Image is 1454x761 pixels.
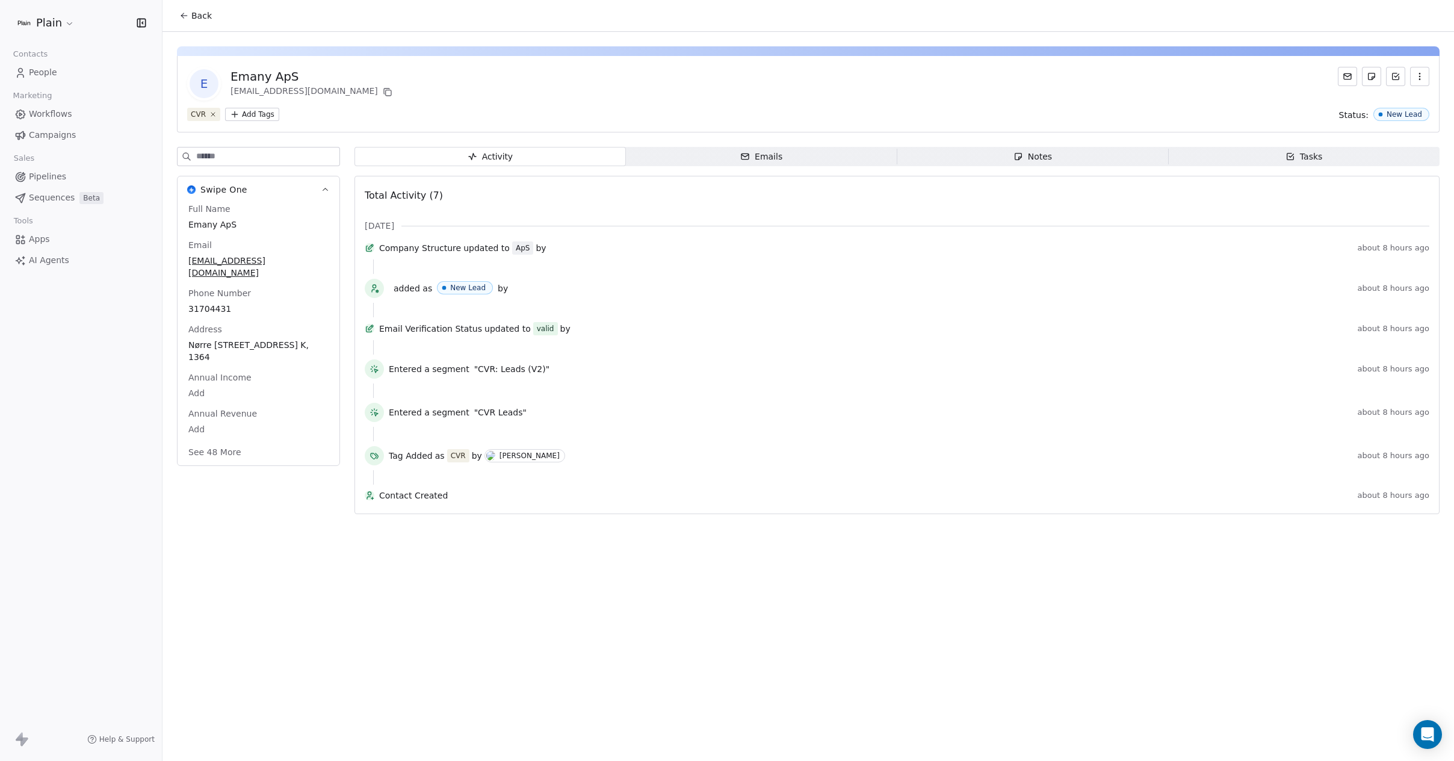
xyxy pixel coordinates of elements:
a: Apps [10,229,152,249]
span: Contact Created [379,489,1353,502]
span: Swipe One [200,184,247,196]
span: [EMAIL_ADDRESS][DOMAIN_NAME] [188,255,329,279]
span: Workflows [29,108,72,120]
span: Full Name [186,203,233,215]
span: Entered a segment [389,363,469,375]
span: People [29,66,57,79]
button: Back [172,5,219,26]
a: Campaigns [10,125,152,145]
span: "CVR Leads" [474,406,527,418]
div: New Lead [450,284,486,292]
span: Annual Revenue [186,408,259,420]
span: by [472,450,482,462]
div: ApS [516,242,530,254]
span: by [498,282,508,294]
span: Annual Income [186,371,254,384]
span: E [190,69,218,98]
div: valid [537,323,554,335]
div: Open Intercom Messenger [1413,720,1442,749]
div: Emany ApS [230,68,395,85]
span: Contacts [8,45,53,63]
img: Swipe One [187,185,196,194]
span: Email Verification Status [379,323,482,335]
span: added as [394,282,432,294]
button: Swipe OneSwipe One [178,176,339,203]
span: Status: [1339,109,1369,121]
img: P [486,451,495,461]
img: Plain-Logo-Tile.png [17,16,31,30]
button: See 48 More [181,441,249,463]
span: [DATE] [365,220,394,232]
span: about 8 hours ago [1358,364,1429,374]
div: New Lead [1387,110,1422,119]
span: Tools [8,212,38,230]
div: Swipe OneSwipe One [178,203,339,465]
span: as [435,450,445,462]
span: Total Activity (7) [365,190,443,201]
span: Beta [79,192,104,204]
div: Notes [1013,151,1052,163]
span: updated to [484,323,531,335]
a: Workflows [10,104,152,124]
span: Nørre [STREET_ADDRESS] K, 1364 [188,339,329,363]
span: by [560,323,571,335]
div: CVR [191,109,206,120]
div: [EMAIL_ADDRESS][DOMAIN_NAME] [230,85,395,99]
span: about 8 hours ago [1358,491,1429,500]
span: Plain [36,15,62,31]
span: Back [191,10,212,22]
span: Address [186,323,224,335]
span: Marketing [8,87,57,105]
span: Emany ApS [188,219,329,231]
a: Pipelines [10,167,152,187]
span: about 8 hours ago [1358,243,1429,253]
a: AI Agents [10,250,152,270]
span: Help & Support [99,735,155,744]
span: "CVR: Leads (V2)" [474,363,549,375]
div: [PERSON_NAME] [500,452,560,460]
a: Help & Support [87,735,155,744]
span: Phone Number [186,287,253,299]
div: CVR [451,450,466,461]
span: Entered a segment [389,406,469,418]
span: Add [188,387,329,399]
span: Tag Added [389,450,433,462]
span: Apps [29,233,50,246]
span: Company Structure [379,242,461,254]
button: Plain [14,13,77,33]
span: about 8 hours ago [1358,408,1429,417]
span: updated to [463,242,510,254]
span: by [536,242,546,254]
a: SequencesBeta [10,188,152,208]
span: Email [186,239,214,251]
span: Sales [8,149,40,167]
span: 31704431 [188,303,329,315]
a: People [10,63,152,82]
span: about 8 hours ago [1358,451,1429,461]
button: Add Tags [225,108,279,121]
span: Pipelines [29,170,66,183]
div: Tasks [1285,151,1323,163]
span: about 8 hours ago [1358,284,1429,293]
div: Emails [740,151,782,163]
span: about 8 hours ago [1358,324,1429,334]
span: AI Agents [29,254,69,267]
span: Sequences [29,191,75,204]
span: Add [188,423,329,435]
span: Campaigns [29,129,76,141]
